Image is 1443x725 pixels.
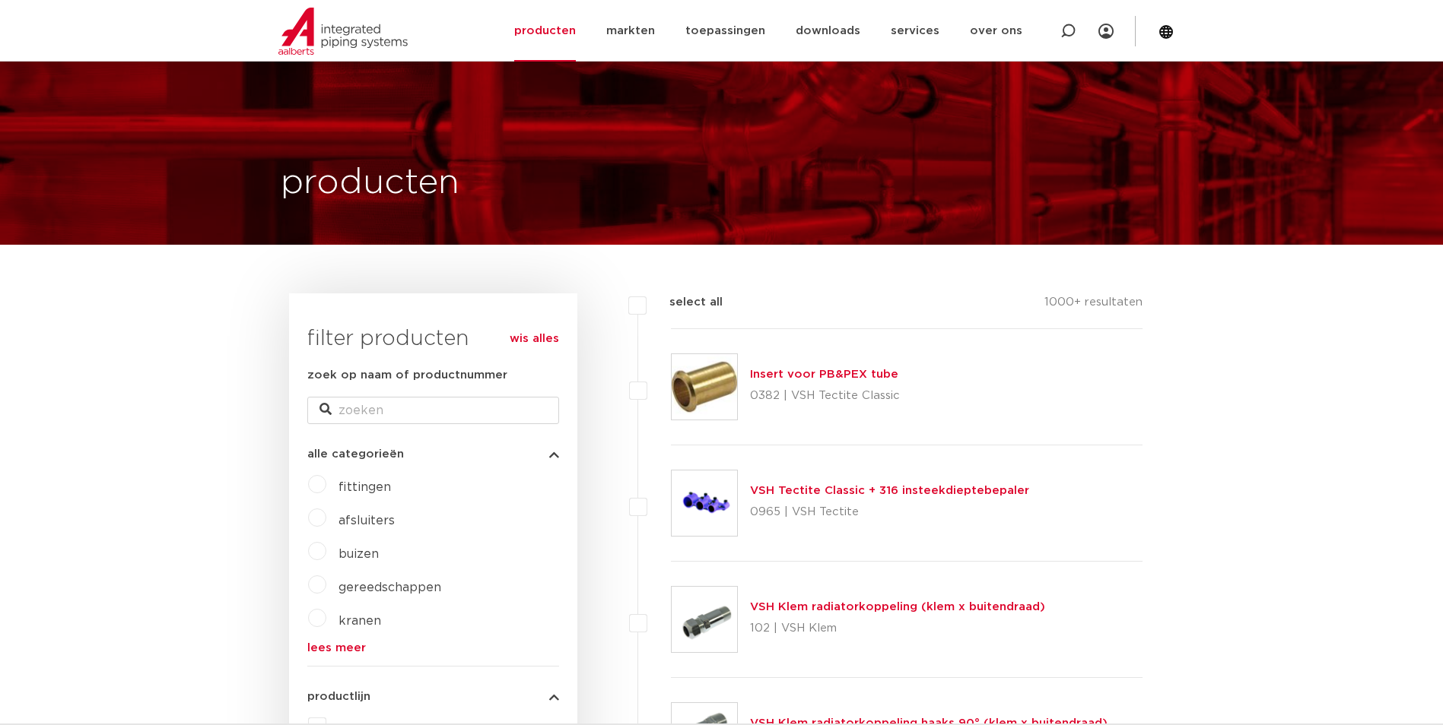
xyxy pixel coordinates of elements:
[750,369,898,380] a: Insert voor PB&PEX tube
[307,397,559,424] input: zoeken
[339,481,391,493] a: fittingen
[307,691,559,702] button: productlijn
[307,448,559,460] button: alle categorieën
[339,581,441,594] a: gereedschappen
[750,500,1029,524] p: 0965 | VSH Tectite
[281,159,459,207] h1: producten
[307,324,559,354] h3: filter producten
[510,330,559,348] a: wis alles
[339,548,379,560] a: buizen
[750,485,1029,496] a: VSH Tectite Classic + 316 insteekdieptebepaler
[307,448,404,460] span: alle categorieën
[750,601,1045,613] a: VSH Klem radiatorkoppeling (klem x buitendraad)
[750,616,1045,641] p: 102 | VSH Klem
[672,354,737,419] img: Thumbnail for Insert voor PB&PEX tube
[307,691,370,702] span: productlijn
[647,293,723,312] label: select all
[307,366,507,385] label: zoek op naam of productnummer
[672,587,737,652] img: Thumbnail for VSH Klem radiatorkoppeling (klem x buitendraad)
[750,384,900,408] p: 0382 | VSH Tectite Classic
[1044,293,1143,317] p: 1000+ resultaten
[307,642,559,654] a: lees meer
[672,470,737,536] img: Thumbnail for VSH Tectite Classic + 316 insteekdieptebepaler
[339,514,395,527] a: afsluiters
[339,615,381,627] a: kranen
